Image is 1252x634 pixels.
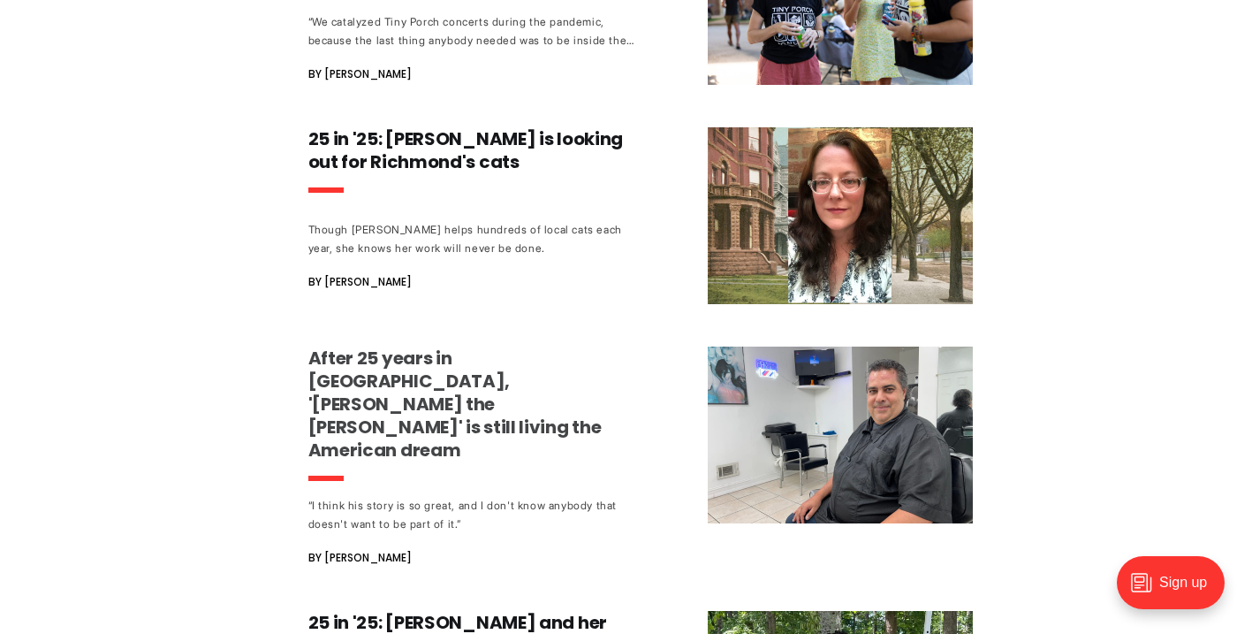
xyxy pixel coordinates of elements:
iframe: portal-trigger [1102,547,1252,634]
img: 25 in '25: Rivka Swenson is looking out for Richmond's cats [708,127,973,304]
h3: 25 in '25: [PERSON_NAME] is looking out for Richmond's cats [308,127,637,173]
a: 25 in '25: [PERSON_NAME] is looking out for Richmond's cats Though [PERSON_NAME] helps hundreds o... [308,127,973,304]
span: By [PERSON_NAME] [308,547,412,569]
div: “We catalyzed Tiny Porch concerts during the pandemic, because the last thing anybody needed was ... [308,12,637,50]
div: Though [PERSON_NAME] helps hundreds of local cats each year, she knows her work will never be done. [308,220,637,257]
span: By [PERSON_NAME] [308,64,412,85]
img: After 25 years in Richmond, 'Eddy the barber' is still living the American dream [708,347,973,523]
span: By [PERSON_NAME] [308,271,412,293]
h3: After 25 years in [GEOGRAPHIC_DATA], '[PERSON_NAME] the [PERSON_NAME]' is still living the Americ... [308,347,637,462]
a: After 25 years in [GEOGRAPHIC_DATA], '[PERSON_NAME] the [PERSON_NAME]' is still living the Americ... [308,347,973,569]
div: “I think his story is so great, and I don't know anybody that doesn't want to be part of it.” [308,496,637,533]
